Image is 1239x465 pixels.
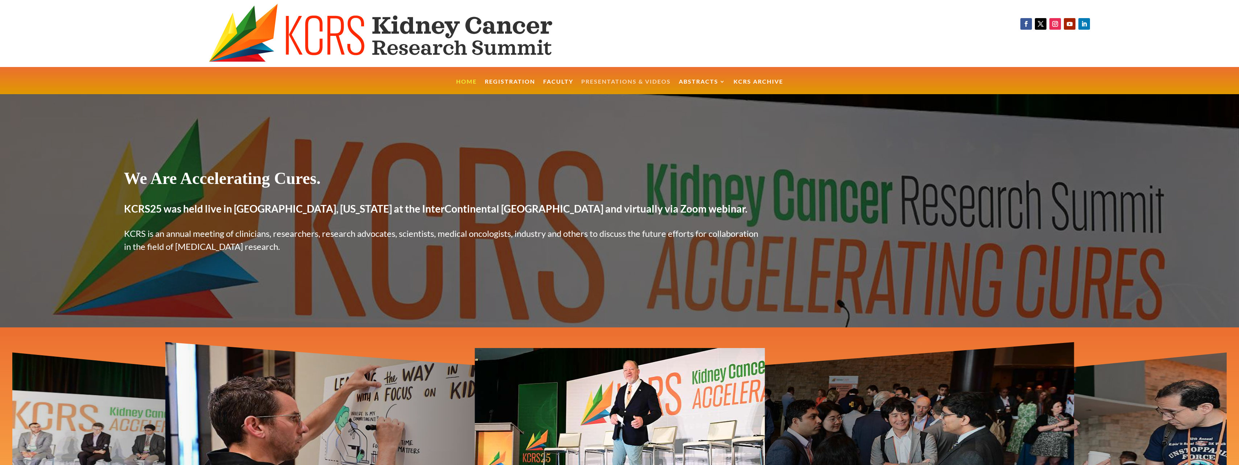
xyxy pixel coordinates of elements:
a: Follow on X [1035,18,1046,30]
a: Follow on Instagram [1049,18,1061,30]
a: Follow on Youtube [1064,18,1075,30]
a: Follow on LinkedIn [1078,18,1090,30]
h2: KCRS25 was held live in [GEOGRAPHIC_DATA], [US_STATE] at the InterContinental [GEOGRAPHIC_DATA] a... [124,201,767,220]
p: KCRS is an annual meeting of clinicians, researchers, research advocates, scientists, medical onc... [124,227,767,253]
a: Registration [485,79,535,95]
a: KCRS Archive [734,79,783,95]
a: Abstracts [679,79,726,95]
a: Presentations & Videos [581,79,671,95]
h1: We Are Accelerating Cures. [124,168,767,192]
a: Follow on Facebook [1020,18,1032,30]
img: KCRS generic logo wide [209,4,595,63]
a: Faculty [543,79,573,95]
a: Home [456,79,477,95]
